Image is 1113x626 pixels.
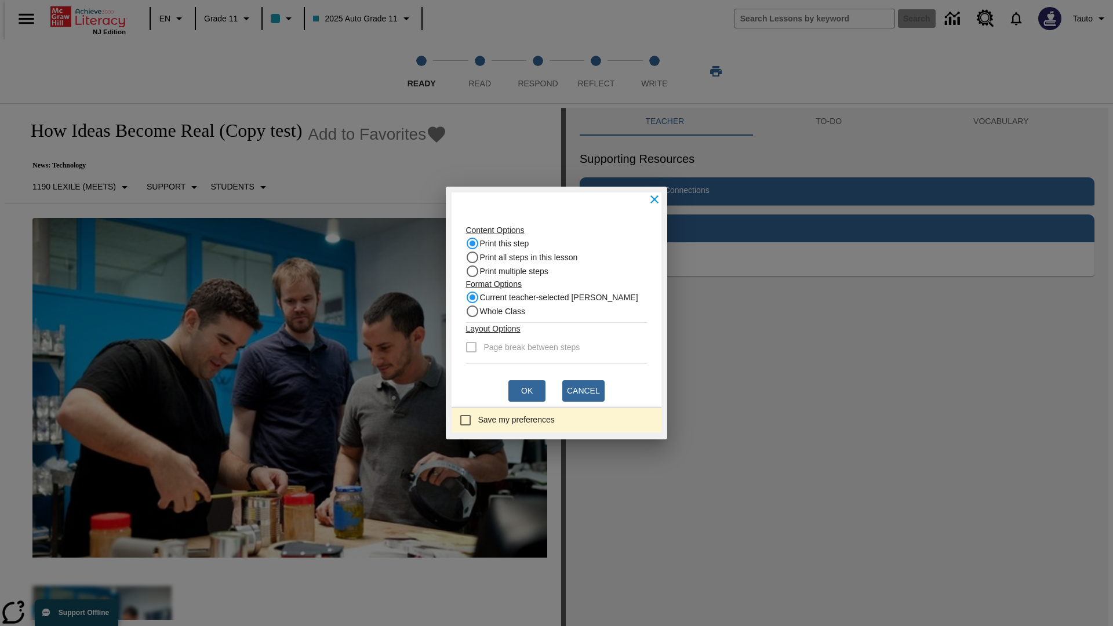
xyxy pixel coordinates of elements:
[508,380,545,402] button: Ok, Will open in new browser window or tab
[465,323,647,335] p: Layout Options
[465,224,647,236] p: Content Options
[479,238,529,250] span: Print this step
[562,380,605,402] button: Cancel
[479,265,548,278] span: Print multiple steps
[642,187,667,212] button: Close
[483,341,580,354] span: Page break between steps
[478,414,554,426] span: Save my preferences
[465,278,647,290] p: Format Options
[479,292,638,304] span: Current teacher-selected [PERSON_NAME]
[479,305,525,318] span: Whole Class
[479,252,577,264] span: Print all steps in this lesson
